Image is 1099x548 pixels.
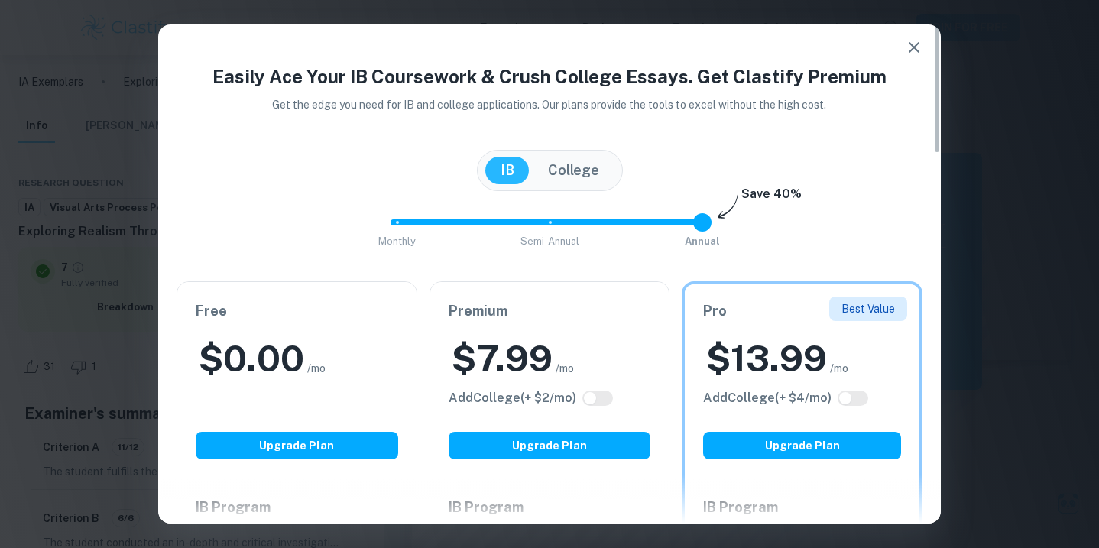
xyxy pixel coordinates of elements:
[703,432,901,459] button: Upgrade Plan
[196,432,398,459] button: Upgrade Plan
[706,334,827,383] h2: $ 13.99
[196,300,398,322] h6: Free
[520,235,579,247] span: Semi-Annual
[841,300,895,317] p: Best Value
[449,432,651,459] button: Upgrade Plan
[251,96,848,113] p: Get the edge you need for IB and college applications. Our plans provide the tools to excel witho...
[703,389,832,407] h6: Click to see all the additional College features.
[556,360,574,377] span: /mo
[533,157,614,184] button: College
[449,389,576,407] h6: Click to see all the additional College features.
[741,185,802,211] h6: Save 40%
[177,63,922,90] h4: Easily Ace Your IB Coursework & Crush College Essays. Get Clastify Premium
[485,157,530,184] button: IB
[685,235,720,247] span: Annual
[199,334,304,383] h2: $ 0.00
[703,300,901,322] h6: Pro
[449,300,651,322] h6: Premium
[307,360,326,377] span: /mo
[830,360,848,377] span: /mo
[718,194,738,220] img: subscription-arrow.svg
[452,334,553,383] h2: $ 7.99
[378,235,416,247] span: Monthly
